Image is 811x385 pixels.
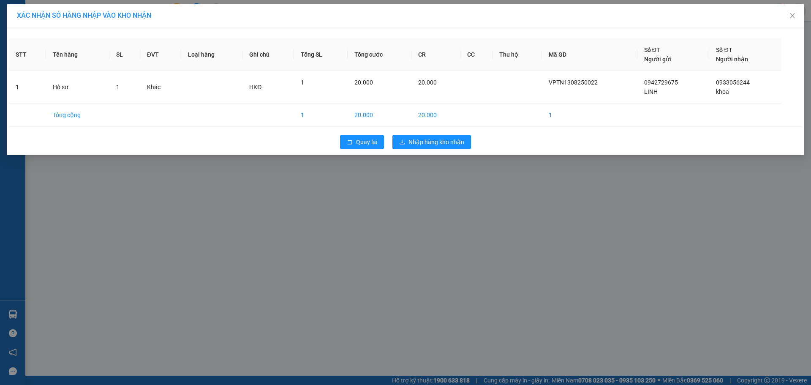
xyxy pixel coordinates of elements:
span: 20.000 [354,79,373,86]
th: Loại hàng [181,38,242,71]
span: 1 [301,79,304,86]
span: 20.000 [418,79,437,86]
th: Thu hộ [493,38,542,71]
td: 20.000 [348,104,411,127]
th: Tên hàng [46,38,109,71]
span: Người nhận [716,56,748,63]
td: Khác [140,71,182,104]
button: downloadNhập hàng kho nhận [392,135,471,149]
span: 0942729675 [644,79,678,86]
span: XÁC NHẬN SỐ HÀNG NHẬP VÀO KHO NHẬN [17,11,151,19]
td: 1 [9,71,46,104]
span: Nhập hàng kho nhận [408,137,464,147]
th: CR [411,38,460,71]
span: Người gửi [644,56,671,63]
span: close [789,12,796,19]
span: HKĐ [249,84,261,90]
span: 1 [116,84,120,90]
th: ĐVT [140,38,182,71]
td: 1 [294,104,348,127]
td: 1 [542,104,637,127]
span: 0933056244 [716,79,750,86]
th: Mã GD [542,38,637,71]
span: Số ĐT [644,46,660,53]
td: Hồ sơ [46,71,109,104]
th: Ghi chú [242,38,294,71]
span: khoa [716,88,729,95]
span: Quay lại [356,137,377,147]
span: VPTN1308250022 [549,79,598,86]
td: 20.000 [411,104,460,127]
th: Tổng cước [348,38,411,71]
th: SL [109,38,140,71]
th: STT [9,38,46,71]
span: Số ĐT [716,46,732,53]
th: CC [460,38,493,71]
span: download [399,139,405,146]
span: rollback [347,139,353,146]
th: Tổng SL [294,38,348,71]
span: LINH [644,88,658,95]
button: Close [781,4,804,28]
button: rollbackQuay lại [340,135,384,149]
td: Tổng cộng [46,104,109,127]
